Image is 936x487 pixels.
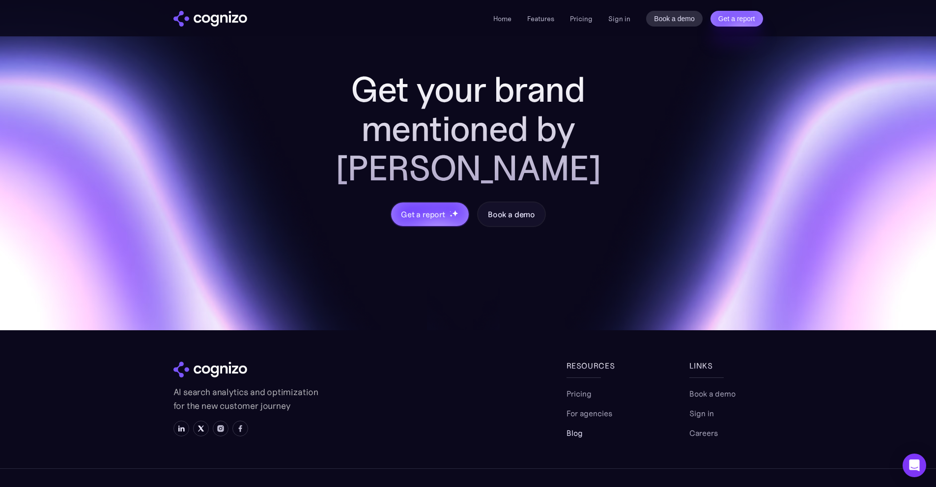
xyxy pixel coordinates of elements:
a: Pricing [570,14,593,23]
a: Blog [567,427,583,439]
div: Open Intercom Messenger [903,454,926,477]
a: Book a demo [477,201,546,227]
a: Book a demo [689,388,736,400]
div: Resources [567,360,640,372]
div: Get a report [401,208,445,220]
img: cognizo logo [173,362,247,377]
div: links [689,360,763,372]
a: Sign in [689,407,714,419]
div: Book a demo [488,208,535,220]
p: AI search analytics and optimization for the new customer journey [173,385,321,413]
a: Features [527,14,554,23]
a: Home [493,14,511,23]
a: home [173,11,247,27]
a: For agencies [567,407,612,419]
img: star [450,211,451,212]
a: Sign in [608,13,630,25]
img: LinkedIn icon [177,425,185,432]
img: star [452,210,458,216]
img: cognizo logo [173,11,247,27]
a: Careers [689,427,718,439]
img: star [450,214,453,218]
a: Get a report [710,11,763,27]
a: Book a demo [646,11,703,27]
img: X icon [197,425,205,432]
a: Get a reportstarstarstar [390,201,470,227]
a: Pricing [567,388,592,400]
h2: Get your brand mentioned by [PERSON_NAME] [311,70,625,188]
